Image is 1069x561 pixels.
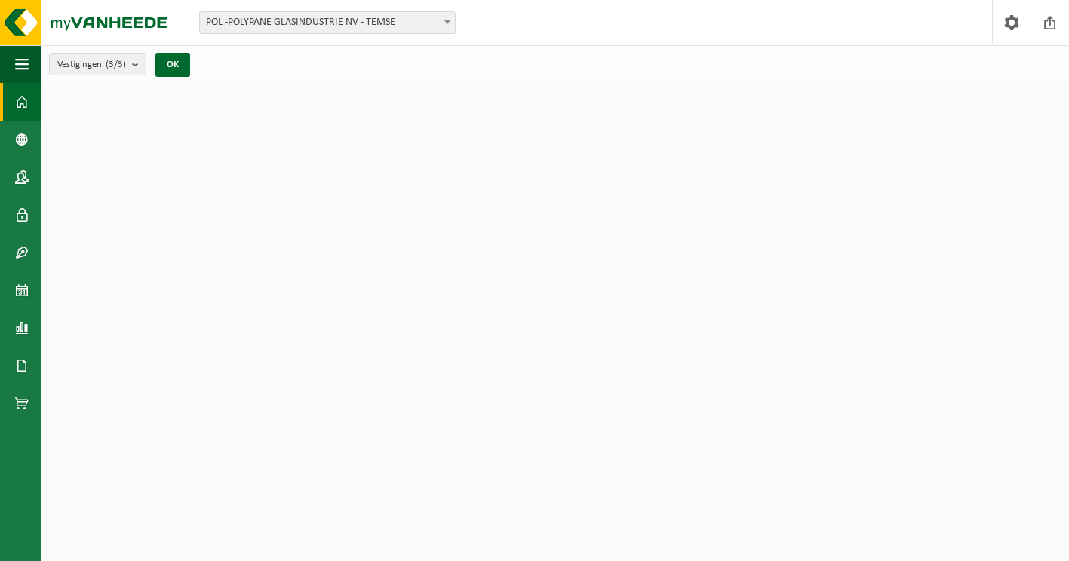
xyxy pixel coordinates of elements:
count: (3/3) [106,60,126,69]
span: Vestigingen [57,54,126,76]
span: POL -POLYPANE GLASINDUSTRIE NV - TEMSE [200,12,455,33]
span: POL -POLYPANE GLASINDUSTRIE NV - TEMSE [199,11,456,34]
button: OK [155,53,190,77]
button: Vestigingen(3/3) [49,53,146,75]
